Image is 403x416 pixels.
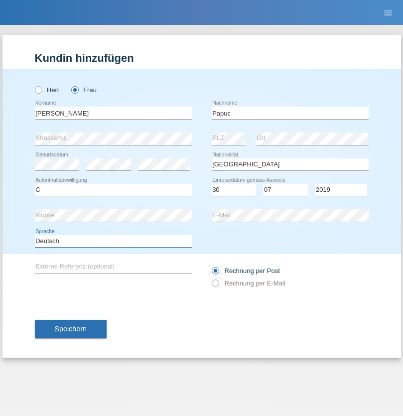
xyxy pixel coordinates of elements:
label: Rechnung per Post [212,267,280,275]
i: menu [383,8,393,18]
label: Herr [35,86,60,94]
span: Speichern [55,325,87,333]
input: Rechnung per Post [212,267,218,279]
input: Frau [71,86,78,93]
h1: Kundin hinzufügen [35,52,369,64]
input: Herr [35,86,41,93]
input: Rechnung per E-Mail [212,279,218,292]
label: Frau [71,86,97,94]
a: menu [378,9,398,15]
label: Rechnung per E-Mail [212,279,285,287]
button: Speichern [35,320,107,339]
